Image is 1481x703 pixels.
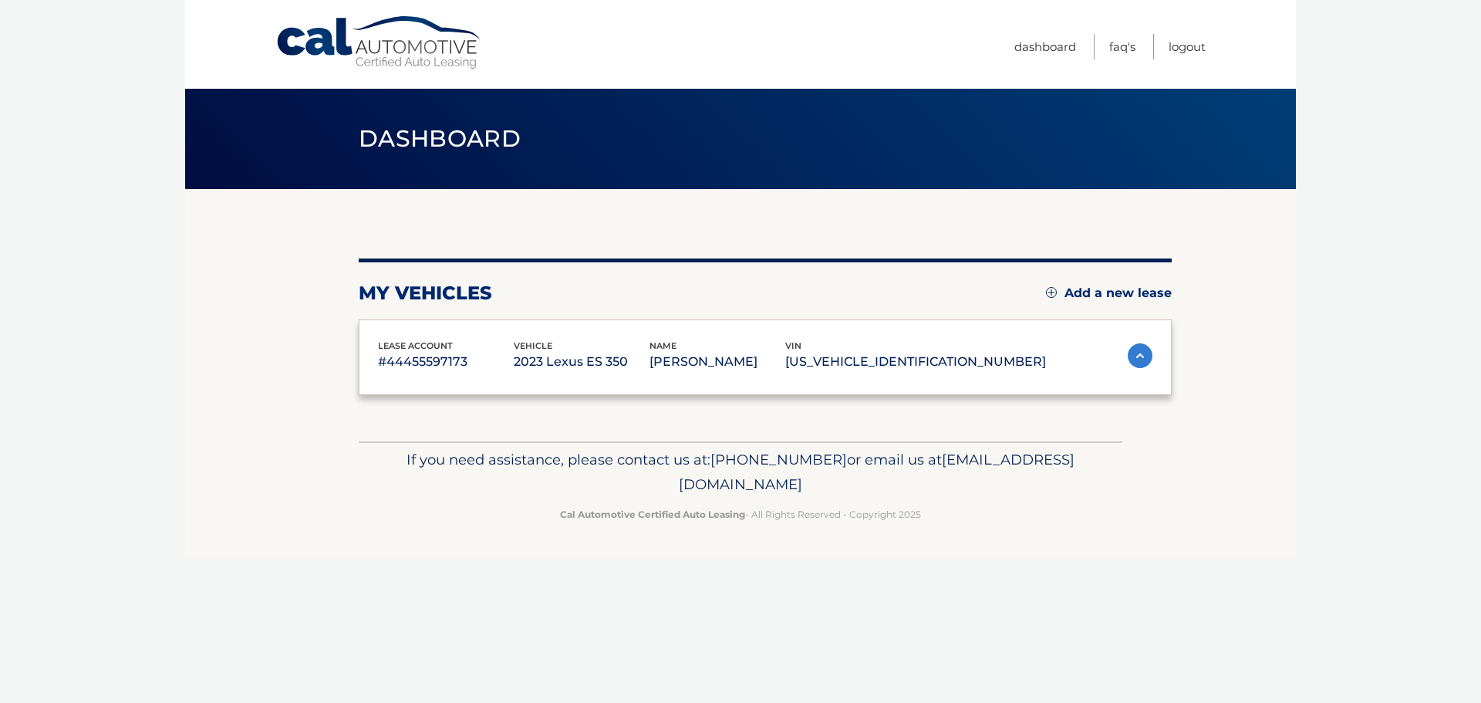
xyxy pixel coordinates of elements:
[649,340,676,351] span: name
[514,340,552,351] span: vehicle
[1046,286,1172,301] a: Add a new lease
[378,351,514,373] p: #44455597173
[514,351,649,373] p: 2023 Lexus ES 350
[1109,34,1135,59] a: FAQ's
[275,15,484,70] a: Cal Automotive
[785,340,801,351] span: vin
[1046,287,1057,298] img: add.svg
[359,282,492,305] h2: my vehicles
[785,351,1046,373] p: [US_VEHICLE_IDENTIFICATION_NUMBER]
[1128,343,1152,368] img: accordion-active.svg
[369,506,1112,522] p: - All Rights Reserved - Copyright 2025
[710,451,847,468] span: [PHONE_NUMBER]
[378,340,453,351] span: lease account
[359,124,521,153] span: Dashboard
[1169,34,1206,59] a: Logout
[649,351,785,373] p: [PERSON_NAME]
[369,448,1112,497] p: If you need assistance, please contact us at: or email us at
[560,509,745,520] strong: Cal Automotive Certified Auto Leasing
[1014,34,1076,59] a: Dashboard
